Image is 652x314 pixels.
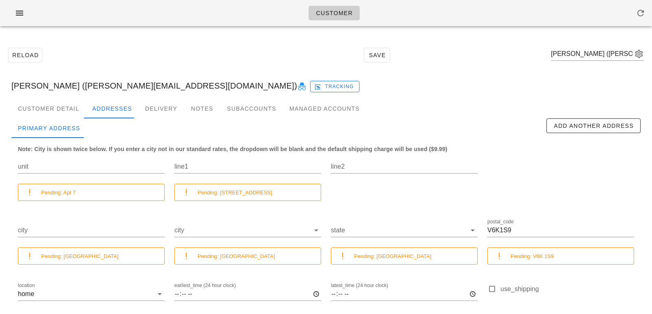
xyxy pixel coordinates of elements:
small: Pending: Apt 7 [41,189,76,196]
a: Customer [308,6,359,20]
button: Tracking [310,81,359,92]
a: Tracking [310,79,359,92]
span: Customer [315,10,352,16]
div: state [331,224,478,237]
label: use_shipping [500,285,634,293]
button: Add Another Address [546,118,641,133]
small: Pending: [STREET_ADDRESS] [198,189,272,196]
div: Addresses [86,99,139,118]
div: home [18,290,34,298]
span: Tracking [316,83,354,90]
div: city [174,224,321,237]
button: appended action [634,49,644,59]
span: Save [368,52,386,58]
div: [PERSON_NAME] ([PERSON_NAME][EMAIL_ADDRESS][DOMAIN_NAME]) [5,73,647,99]
small: Pending: [GEOGRAPHIC_DATA] [41,253,119,259]
div: Primary Address [11,118,87,138]
small: Pending: [GEOGRAPHIC_DATA] [198,253,275,259]
small: Pending: V6K 1S9 [511,253,554,259]
label: location [18,283,35,289]
label: latest_time (24 hour clock) [331,283,388,289]
div: Notes [184,99,220,118]
label: postal_code [487,219,514,225]
div: Delivery [139,99,184,118]
span: Reload [12,52,39,58]
b: Note: City is shown twice below. If you enter a city not in our standard rates, the dropdown will... [18,146,447,152]
span: Add Another Address [553,122,634,129]
div: Subaccounts [220,99,283,118]
div: locationhome [18,287,165,301]
div: Customer Detail [11,99,86,118]
small: Pending: [GEOGRAPHIC_DATA] [354,253,432,259]
div: Managed Accounts [283,99,366,118]
button: Save [364,48,390,62]
label: earliest_time (24 hour clock) [174,283,236,289]
button: Reload [8,48,42,62]
input: Search by email or name [551,47,632,60]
